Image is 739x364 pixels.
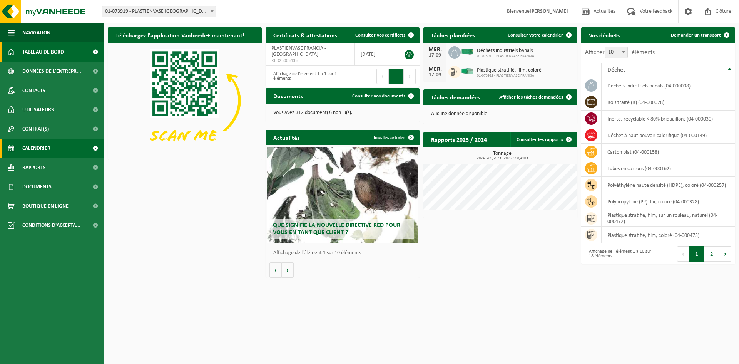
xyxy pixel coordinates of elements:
[22,177,52,196] span: Documents
[22,81,45,100] span: Contacts
[266,27,345,42] h2: Certificats & attestations
[499,95,563,100] span: Afficher les tâches demandées
[266,88,311,103] h2: Documents
[585,245,654,262] div: Affichage de l'élément 1 à 10 sur 18 éléments
[493,89,577,105] a: Afficher les tâches demandées
[22,62,81,81] span: Données de l'entrepr...
[376,69,389,84] button: Previous
[427,53,443,58] div: 17-09
[530,8,568,14] strong: [PERSON_NAME]
[431,111,570,117] p: Aucune donnée disponible.
[602,193,735,210] td: polypropylène (PP) dur, coloré (04-000328)
[269,68,339,85] div: Affichage de l'élément 1 à 1 sur 1 éléments
[349,27,419,43] a: Consulter vos certificats
[22,158,46,177] span: Rapports
[423,27,483,42] h2: Tâches planifiées
[346,88,419,104] a: Consulter vos documents
[267,147,418,243] a: Que signifie la nouvelle directive RED pour vous en tant que client ?
[273,110,412,116] p: Vous avez 312 document(s) non lu(s).
[605,47,628,58] span: 10
[602,111,735,127] td: inerte, recyclable < 80% briquaillons (04-000030)
[367,130,419,145] a: Tous les articles
[22,23,50,42] span: Navigation
[665,27,734,43] a: Demander un transport
[477,67,542,74] span: Plastique stratifié, film, coloré
[602,127,735,144] td: déchet à haut pouvoir calorifique (04-000149)
[102,6,216,17] span: 01-073919 - PLASTIENVASE FRANCIA - ARRAS
[108,43,262,158] img: Download de VHEPlus App
[22,119,49,139] span: Contrat(s)
[427,66,443,72] div: MER.
[427,72,443,78] div: 17-09
[22,139,50,158] span: Calendrier
[477,48,534,54] span: Déchets industriels banals
[602,210,735,227] td: plastique stratifié, film, sur un rouleau, naturel (04-000472)
[22,196,69,216] span: Boutique en ligne
[266,130,307,145] h2: Actualités
[602,77,735,94] td: déchets industriels banals (04-000008)
[427,156,577,160] span: 2024: 789,797 t - 2025: 598,410 t
[271,45,326,57] span: PLASTIENVASE FRANCIA - [GEOGRAPHIC_DATA]
[271,58,349,64] span: RED25005435
[607,67,625,73] span: Déchet
[585,49,655,55] label: Afficher éléments
[273,222,400,236] span: Que signifie la nouvelle directive RED pour vous en tant que client ?
[602,177,735,193] td: polyéthylène haute densité (HDPE), coloré (04-000257)
[704,246,719,262] button: 2
[404,69,416,84] button: Next
[510,132,577,147] a: Consulter les rapports
[269,262,282,278] button: Vorige
[355,33,405,38] span: Consulter vos certificats
[602,94,735,111] td: bois traité (B) (04-000028)
[423,132,495,147] h2: Rapports 2025 / 2024
[108,27,252,42] h2: Téléchargez l'application Vanheede+ maintenant!
[389,69,404,84] button: 1
[461,68,474,75] img: HK-XP-30-GN-00
[477,74,542,78] span: 01-073919 - PLASTIENVASE FRANCIA
[671,33,721,38] span: Demander un transport
[22,100,54,119] span: Utilisateurs
[605,47,627,58] span: 10
[677,246,689,262] button: Previous
[719,246,731,262] button: Next
[602,227,735,243] td: plastique stratifié, film, coloré (04-000473)
[508,33,563,38] span: Consulter votre calendrier
[355,43,395,66] td: [DATE]
[22,42,64,62] span: Tableau de bord
[602,144,735,160] td: carton plat (04-000158)
[22,216,80,235] span: Conditions d'accepta...
[427,151,577,160] h3: Tonnage
[461,48,474,55] img: HK-XC-40-GN-00
[352,94,405,99] span: Consulter vos documents
[689,246,704,262] button: 1
[477,54,534,59] span: 01-073919 - PLASTIENVASE FRANCIA
[423,89,488,104] h2: Tâches demandées
[602,160,735,177] td: tubes en cartons (04-000162)
[502,27,577,43] a: Consulter votre calendrier
[581,27,627,42] h2: Vos déchets
[427,47,443,53] div: MER.
[282,262,294,278] button: Volgende
[273,250,416,256] p: Affichage de l'élément 1 sur 10 éléments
